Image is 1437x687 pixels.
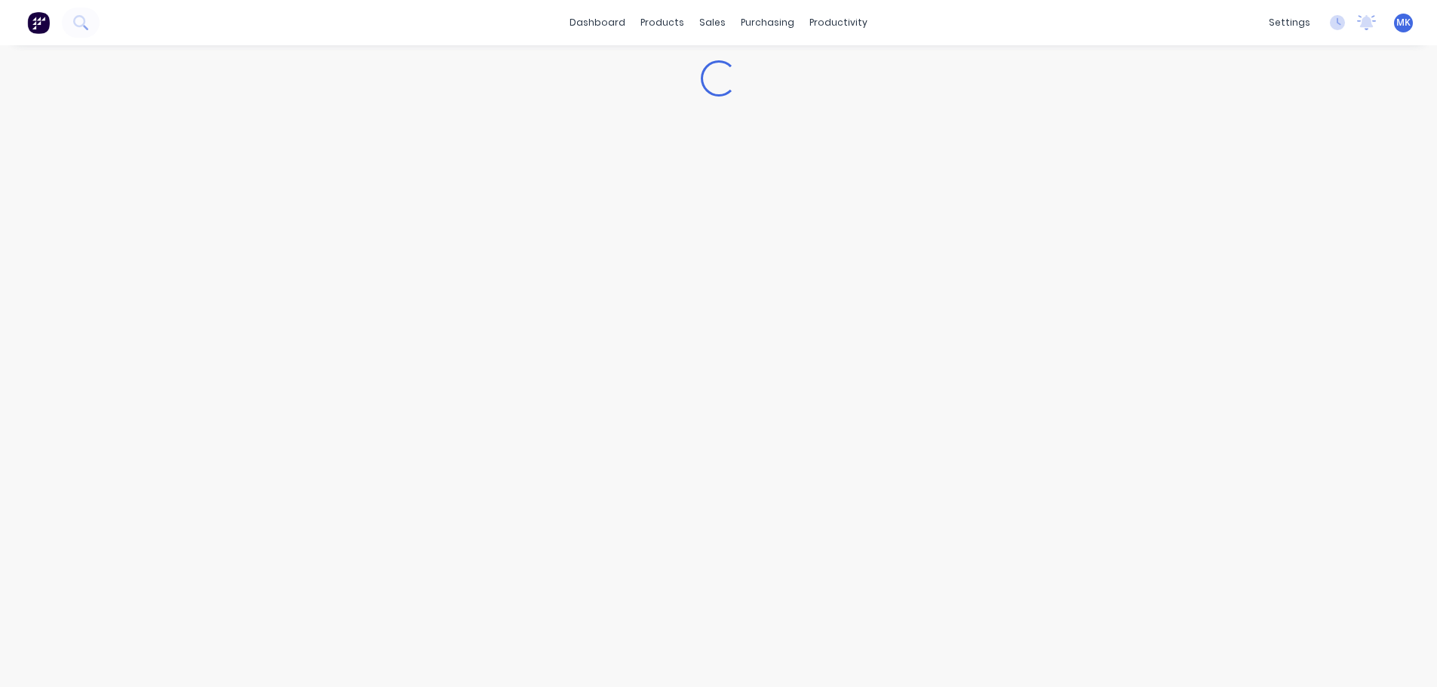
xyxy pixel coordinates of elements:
a: dashboard [562,11,633,34]
span: MK [1396,16,1411,29]
div: purchasing [733,11,802,34]
div: productivity [802,11,875,34]
img: Factory [27,11,50,34]
div: products [633,11,692,34]
div: settings [1261,11,1318,34]
div: sales [692,11,733,34]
